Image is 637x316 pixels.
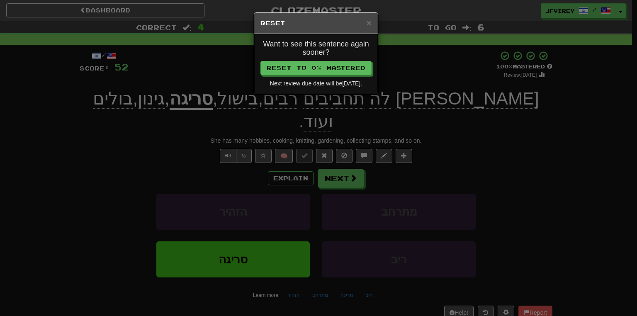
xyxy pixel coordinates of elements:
button: Close [367,18,372,27]
span: × [367,18,372,27]
h4: Want to see this sentence again sooner? [260,40,372,57]
h5: Reset [260,19,372,27]
button: Reset to 0% Mastered [260,61,372,75]
div: Next review due date will be [DATE] . [260,79,372,88]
